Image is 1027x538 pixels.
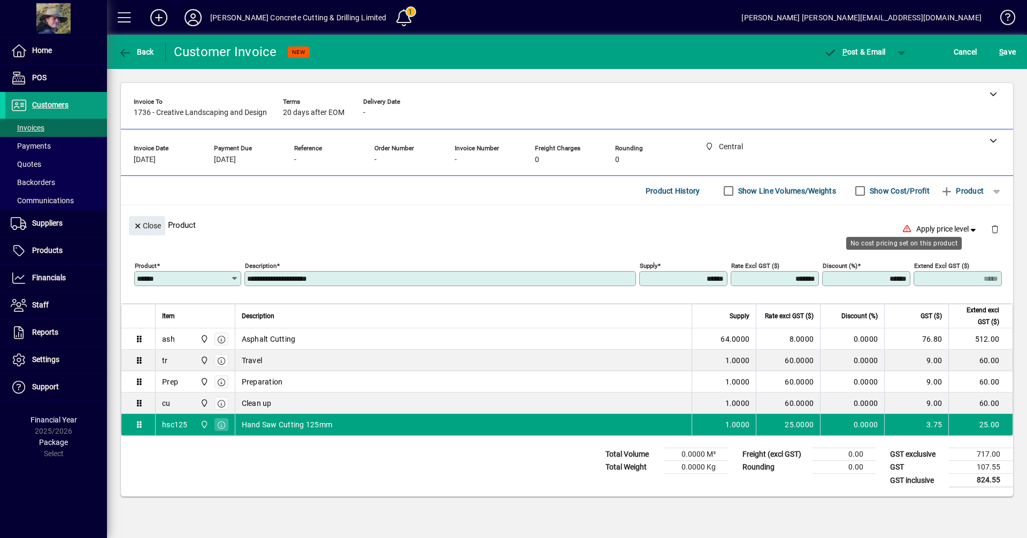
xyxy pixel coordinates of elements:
span: Asphalt Cutting [242,334,296,344]
a: Payments [5,137,107,155]
span: 1.0000 [725,419,750,430]
td: 60.00 [948,371,1013,393]
a: Products [5,237,107,264]
td: Freight (excl GST) [737,448,812,461]
span: Payments [11,142,51,150]
div: [PERSON_NAME] [PERSON_NAME][EMAIL_ADDRESS][DOMAIN_NAME] [741,9,982,26]
a: Home [5,37,107,64]
span: Central [197,376,210,388]
td: 60.00 [948,393,1013,414]
button: Product [935,181,989,201]
button: Profile [176,8,210,27]
span: Clean up [242,398,272,409]
mat-label: Rate excl GST ($) [731,262,779,270]
span: POS [32,73,47,82]
a: Knowledge Base [992,2,1014,37]
span: 0 [535,156,539,164]
span: Central [197,397,210,409]
td: 512.00 [948,328,1013,350]
td: 76.80 [884,328,948,350]
span: Reports [32,328,58,336]
span: Rate excl GST ($) [765,310,814,322]
td: Total Weight [600,461,664,474]
app-page-header-button: Delete [982,224,1008,234]
a: Communications [5,191,107,210]
span: [DATE] [134,156,156,164]
span: Discount (%) [841,310,878,322]
span: Item [162,310,175,322]
div: [PERSON_NAME] Concrete Cutting & Drilling Limited [210,9,387,26]
span: P [842,48,847,56]
span: Financials [32,273,66,282]
span: Communications [11,196,74,205]
label: Show Line Volumes/Weights [736,186,836,196]
a: Reports [5,319,107,346]
td: 0.0000 [820,393,884,414]
span: Preparation [242,376,283,387]
td: 25.00 [948,414,1013,435]
app-page-header-button: Back [107,42,166,62]
td: 0.0000 [820,328,884,350]
td: 60.00 [948,350,1013,371]
mat-label: Supply [640,262,657,270]
span: Quotes [11,160,41,168]
td: 0.00 [812,448,876,461]
button: Apply price level [912,220,983,239]
td: GST inclusive [885,474,949,487]
mat-label: Description [245,262,277,270]
td: 0.0000 M³ [664,448,729,461]
div: tr [162,355,168,366]
span: ave [999,43,1016,60]
div: 60.0000 [763,398,814,409]
span: Suppliers [32,219,63,227]
app-page-header-button: Close [126,220,168,230]
div: 25.0000 [763,419,814,430]
span: Description [242,310,274,322]
span: Supply [730,310,749,322]
span: Apply price level [916,224,978,235]
a: Support [5,374,107,401]
span: Customers [32,101,68,109]
span: S [999,48,1003,56]
div: 8.0000 [763,334,814,344]
div: Prep [162,376,178,387]
button: Close [129,216,165,235]
mat-label: Product [135,262,157,270]
span: Package [39,438,68,447]
span: 64.0000 [721,334,749,344]
span: Cancel [954,43,977,60]
div: ash [162,334,175,344]
td: 824.55 [949,474,1013,487]
div: 60.0000 [763,355,814,366]
span: NEW [292,49,305,56]
div: No cost pricing set on this product [846,237,962,250]
span: Financial Year [30,416,77,424]
a: Invoices [5,119,107,137]
a: Settings [5,347,107,373]
td: 9.00 [884,371,948,393]
span: Central [197,355,210,366]
td: 0.0000 [820,371,884,393]
span: GST ($) [921,310,942,322]
a: Quotes [5,155,107,173]
span: Support [32,382,59,391]
td: Total Volume [600,448,664,461]
span: Product History [646,182,700,199]
span: 1.0000 [725,355,750,366]
td: 0.0000 Kg [664,461,729,474]
mat-label: Discount (%) [823,262,857,270]
button: Delete [982,216,1008,242]
div: cu [162,398,171,409]
td: 107.55 [949,461,1013,474]
td: 9.00 [884,350,948,371]
span: Settings [32,355,59,364]
td: 717.00 [949,448,1013,461]
span: Central [197,419,210,431]
span: Hand Saw Cutting 125mm [242,419,333,430]
a: Backorders [5,173,107,191]
a: Staff [5,292,107,319]
td: 9.00 [884,393,948,414]
span: Invoices [11,124,44,132]
td: 0.0000 [820,350,884,371]
td: GST [885,461,949,474]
